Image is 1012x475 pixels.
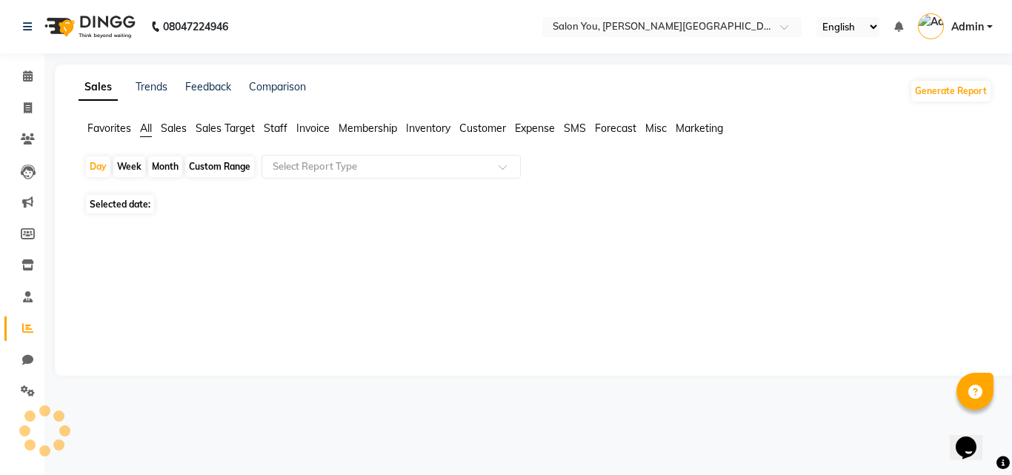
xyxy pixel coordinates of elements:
[148,156,182,177] div: Month
[249,80,306,93] a: Comparison
[515,122,555,135] span: Expense
[185,156,254,177] div: Custom Range
[264,122,287,135] span: Staff
[918,13,944,39] img: Admin
[87,122,131,135] span: Favorites
[951,19,984,35] span: Admin
[406,122,450,135] span: Inventory
[296,122,330,135] span: Invoice
[564,122,586,135] span: SMS
[339,122,397,135] span: Membership
[595,122,636,135] span: Forecast
[86,195,154,213] span: Selected date:
[645,122,667,135] span: Misc
[911,81,991,102] button: Generate Report
[196,122,255,135] span: Sales Target
[38,6,139,47] img: logo
[459,122,506,135] span: Customer
[136,80,167,93] a: Trends
[676,122,723,135] span: Marketing
[161,122,187,135] span: Sales
[79,74,118,101] a: Sales
[113,156,145,177] div: Week
[950,416,997,460] iframe: chat widget
[140,122,152,135] span: All
[185,80,231,93] a: Feedback
[86,156,110,177] div: Day
[163,6,228,47] b: 08047224946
